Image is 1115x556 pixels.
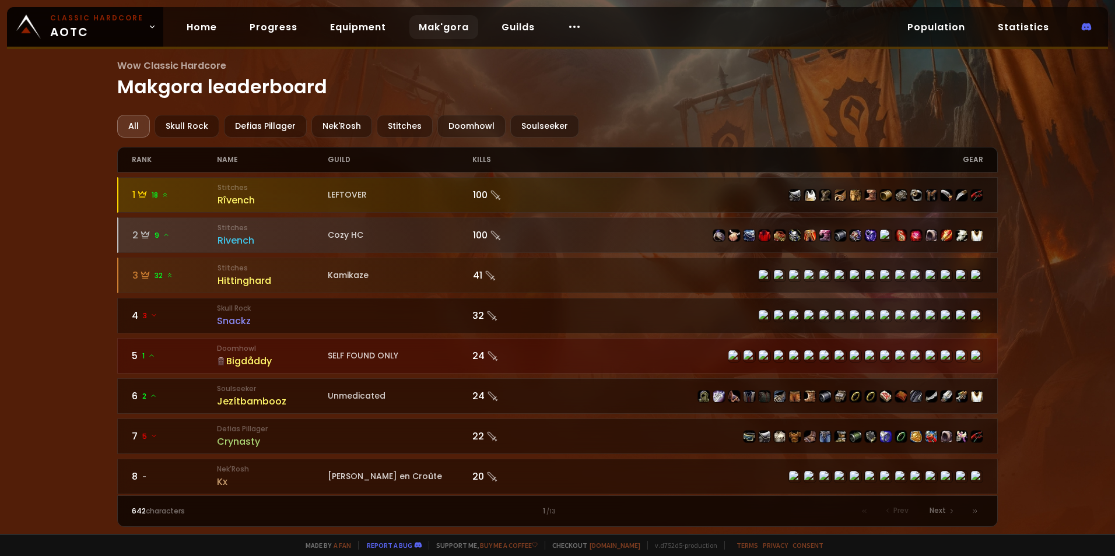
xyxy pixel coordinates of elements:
[142,471,146,482] span: -
[893,505,909,516] span: Prev
[789,431,801,442] img: item-2041
[698,390,710,402] img: item-11925
[132,268,218,283] div: 3
[472,349,557,363] div: 24
[713,390,725,402] img: item-15411
[321,15,395,39] a: Equipment
[377,115,433,138] div: Stitches
[819,230,831,241] img: item-19684
[328,229,472,241] div: Cozy HC
[910,431,922,442] img: item-209611
[956,189,967,201] img: item-6448
[155,115,219,138] div: Skull Rock
[328,470,472,483] div: [PERSON_NAME] en Croûte
[759,431,770,442] img: item-10657
[763,541,788,550] a: Privacy
[473,188,558,202] div: 100
[759,230,770,241] img: item-2575
[835,189,846,201] img: item-14113
[925,431,937,442] img: item-4381
[177,15,226,39] a: Home
[850,230,861,241] img: item-16801
[472,469,557,484] div: 20
[217,394,328,409] div: Jezítbambooz
[880,189,892,201] img: item-14160
[328,147,472,172] div: guild
[217,383,328,394] small: Soulseeker
[132,506,345,516] div: characters
[217,147,328,172] div: name
[132,308,217,323] div: 4
[472,429,557,444] div: 22
[218,263,328,273] small: Stitches
[865,189,876,201] img: item-11853
[50,13,143,41] span: AOTC
[774,431,786,442] img: item-148
[728,390,740,402] img: item-13358
[132,469,217,484] div: 8
[865,230,876,241] img: item-18103
[472,389,557,403] div: 24
[492,15,544,39] a: Guilds
[545,541,640,550] span: Checkout
[217,314,328,328] div: Snackz
[217,434,328,449] div: Crynasty
[941,189,952,201] img: item-6504
[480,541,538,550] a: Buy me a coffee
[152,190,169,200] span: 18
[299,541,351,550] span: Made by
[819,431,831,442] img: item-10410
[217,464,328,474] small: Nek'Rosh
[117,177,998,213] a: 118 StitchesRîvenchLEFTOVER100 item-1769item-5107item-3313item-14113item-5327item-11853item-14160...
[865,431,876,442] img: item-6586
[941,230,952,241] img: item-18842
[956,431,967,442] img: item-890
[850,189,861,201] img: item-5327
[429,541,538,550] span: Support me,
[835,390,846,402] img: item-16712
[155,230,170,241] span: 9
[7,7,163,47] a: Classic HardcoreAOTC
[835,431,846,442] img: item-1121
[925,230,937,241] img: item-14331
[590,541,640,550] a: [DOMAIN_NAME]
[789,230,801,241] img: item-13956
[117,459,998,494] a: 8-Nek'RoshKx[PERSON_NAME] en Croûte20 item-15513item-6125item-2870item-6398item-14727item-6590ite...
[804,189,816,201] img: item-5107
[117,378,998,414] a: 62SoulseekerJezítbamboozUnmedicated24 item-11925item-15411item-13358item-2105item-14637item-16713...
[971,431,983,442] img: item-6469
[328,189,472,201] div: LEFTOVER
[744,390,755,402] img: item-2105
[930,505,946,516] span: Next
[117,58,998,101] h1: Makgora leaderboard
[132,506,146,516] span: 642
[865,390,876,402] img: item-18500
[472,308,557,323] div: 32
[880,390,892,402] img: item-19120
[895,431,907,442] img: item-12006
[880,431,892,442] img: item-2933
[804,230,816,241] img: item-19683
[956,390,967,402] img: item-2100
[437,115,506,138] div: Doomhowl
[557,147,983,172] div: gear
[217,474,328,489] div: Kx
[311,115,372,138] div: Nek'Rosh
[789,189,801,201] img: item-1769
[898,15,974,39] a: Population
[774,230,786,241] img: item-19682
[546,507,556,516] small: / 13
[925,189,937,201] img: item-9812
[132,228,218,242] div: 2
[117,298,998,333] a: 43 Skull RockSnackz32 item-10502item-12047item-14182item-9791item-6611item-9797item-6612item-6613...
[155,270,173,281] span: 32
[132,389,217,403] div: 6
[218,273,328,288] div: Hittinghard
[218,182,328,193] small: Stitches
[819,189,831,201] img: item-3313
[647,541,717,550] span: v. d752d5 - production
[895,390,907,402] img: item-13209
[218,193,328,207] div: Rîvench
[835,230,846,241] img: item-14629
[328,390,472,402] div: Unmedicated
